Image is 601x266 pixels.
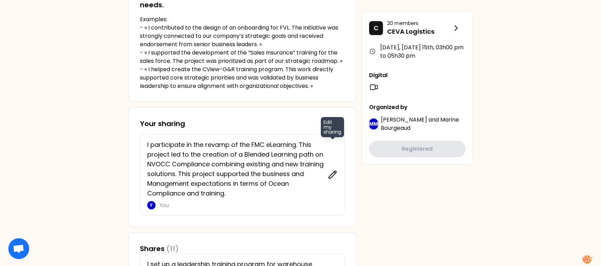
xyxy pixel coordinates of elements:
[140,119,345,128] h3: Your sharing
[374,23,378,33] p: C
[150,202,153,208] p: Y
[147,140,324,198] p: I participate in the revamp of the FMC eLearning. This project led to the creation of a Blended L...
[160,202,324,209] p: You
[369,43,466,60] div: [DATE], [DATE] 15th , 03h00 pm to 05h30 pm
[8,238,29,259] div: Open chat
[381,116,466,132] p: and
[369,120,378,127] p: MM
[369,103,466,111] p: Organized by
[166,244,179,253] span: (11)
[369,141,466,157] button: Registered
[369,71,466,80] p: Digital
[381,116,459,132] span: Marine Bourgeaud
[140,15,345,90] p: Examples: - « I contributed to the design of an onboarding for FVL. The initiative was strongly c...
[381,116,427,124] span: [PERSON_NAME]
[140,244,179,253] h3: Shares
[321,117,344,137] span: Edit my sharing
[387,20,452,27] p: 20 members
[387,27,452,36] p: CEVA Logistics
